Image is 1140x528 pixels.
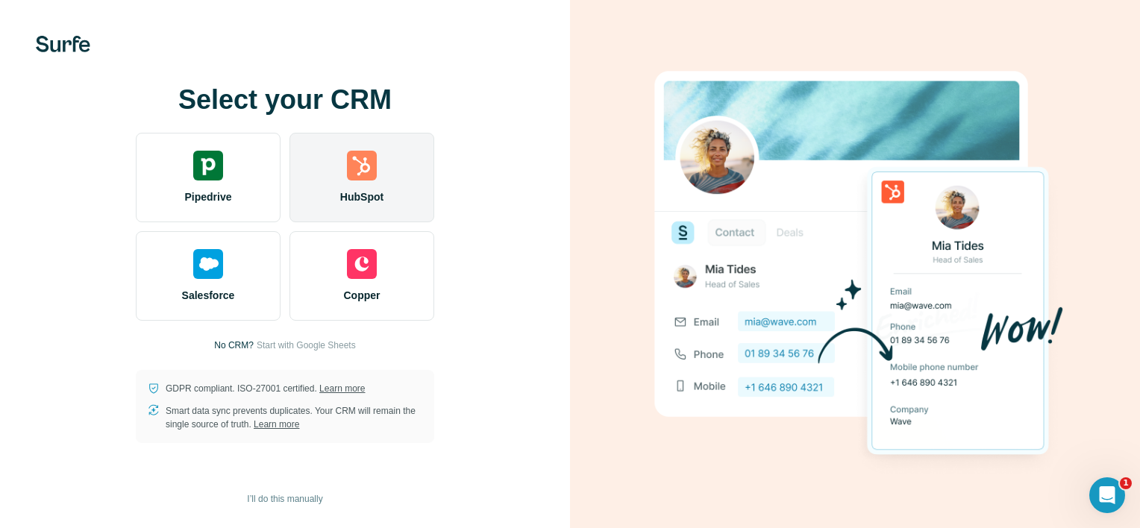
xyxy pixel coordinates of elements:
p: No CRM? [214,339,254,352]
span: I’ll do this manually [247,492,322,506]
a: Learn more [254,419,299,430]
img: pipedrive's logo [193,151,223,180]
img: Surfe's logo [36,36,90,52]
a: Learn more [319,383,365,394]
button: I’ll do this manually [237,488,333,510]
span: Salesforce [182,288,235,303]
iframe: Intercom live chat [1089,477,1125,513]
p: GDPR compliant. ISO-27001 certified. [166,382,365,395]
p: Smart data sync prevents duplicates. Your CRM will remain the single source of truth. [166,404,422,431]
button: Start with Google Sheets [257,339,356,352]
span: Pipedrive [184,189,231,204]
img: copper's logo [347,249,377,279]
h1: Select your CRM [136,85,434,115]
span: HubSpot [340,189,383,204]
img: salesforce's logo [193,249,223,279]
img: hubspot's logo [347,151,377,180]
img: HUBSPOT image [646,48,1064,480]
span: Copper [344,288,380,303]
span: 1 [1120,477,1132,489]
